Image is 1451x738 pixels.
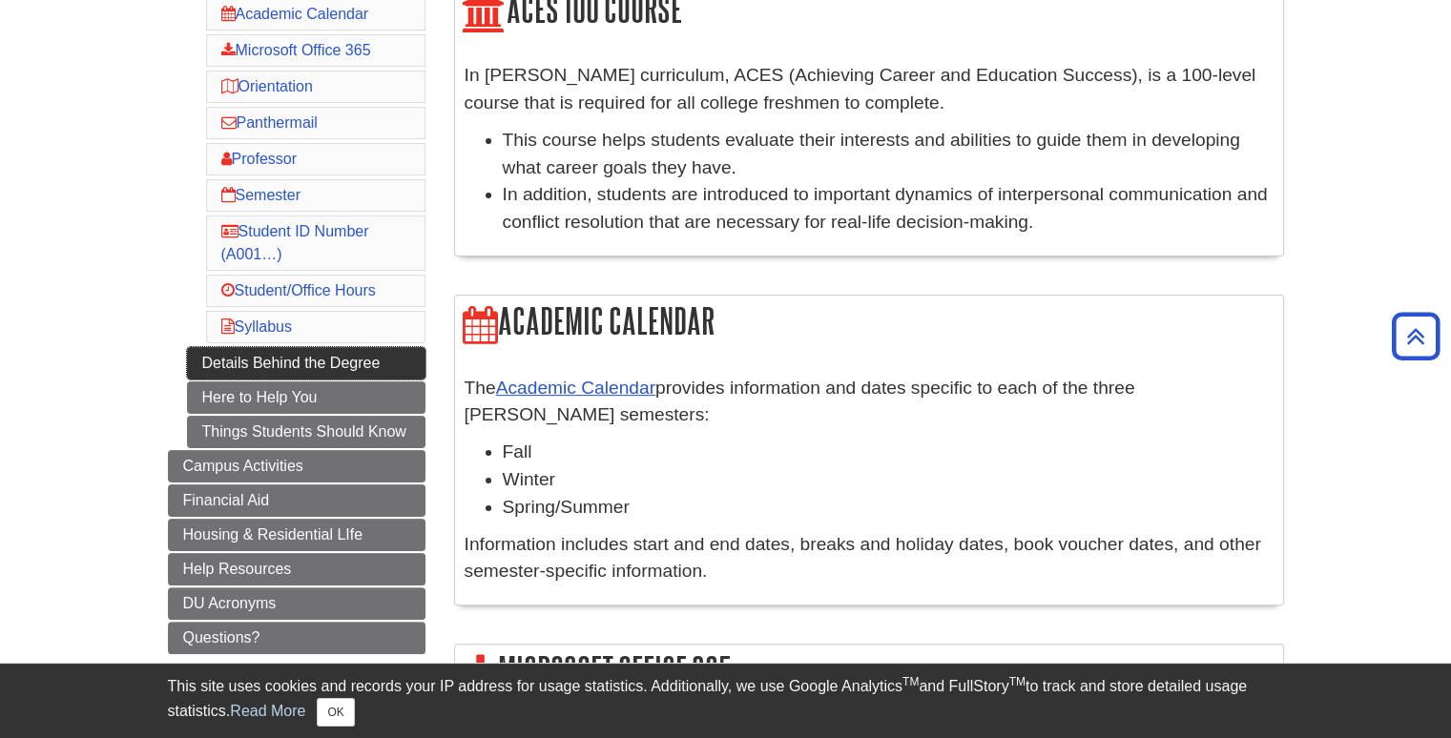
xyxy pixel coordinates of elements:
[503,439,1274,466] li: Fall
[221,151,297,167] a: Professor
[317,698,354,727] button: Close
[503,466,1274,494] li: Winter
[168,622,425,654] a: Questions?
[503,127,1274,182] li: This course helps students evaluate their interests and abilities to guide them in developing wha...
[221,114,318,131] a: Panthermail
[455,296,1283,350] h2: Academic Calendar
[221,78,313,94] a: Orientation
[183,458,303,474] span: Campus Activities
[168,484,425,517] a: Financial Aid
[902,675,919,688] sup: TM
[183,629,260,646] span: Questions?
[1009,675,1026,688] sup: TM
[221,42,371,58] a: Microsoft Office 365
[183,526,363,543] span: Housing & Residential LIfe
[183,595,277,611] span: DU Acronyms
[187,347,425,379] a: Details Behind the Degree
[187,381,425,414] a: Here to Help You
[168,519,425,551] a: Housing & Residential LIfe
[187,416,425,448] a: Things Students Should Know
[168,675,1284,727] div: This site uses cookies and records your IP address for usage statistics. Additionally, we use Goo...
[221,6,369,22] a: Academic Calendar
[183,492,270,508] span: Financial Aid
[465,531,1274,586] p: Information includes start and end dates, breaks and holiday dates, book voucher dates, and other...
[496,378,655,398] a: Academic Calendar
[168,553,425,585] a: Help Resources
[221,282,376,298] a: Student/Office Hours
[465,375,1274,430] p: The provides information and dates specific to each of the three [PERSON_NAME] semesters:
[503,181,1274,236] li: In addition, students are introduced to important dynamics of interpersonal communication and con...
[168,450,425,482] a: Campus Activities
[503,494,1274,522] li: Spring/Summer
[1385,323,1446,349] a: Back to Top
[221,187,301,203] a: Semester
[221,223,369,262] a: Student ID Number (A001…)
[230,703,305,719] a: Read More
[465,62,1274,117] p: In [PERSON_NAME] curriculum, ACES (Achieving Career and Education Success), is a 100-level course...
[168,587,425,620] a: DU Acronyms
[221,318,292,335] a: Syllabus
[183,561,292,577] span: Help Resources
[455,645,1283,699] h2: Microsoft Office 365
